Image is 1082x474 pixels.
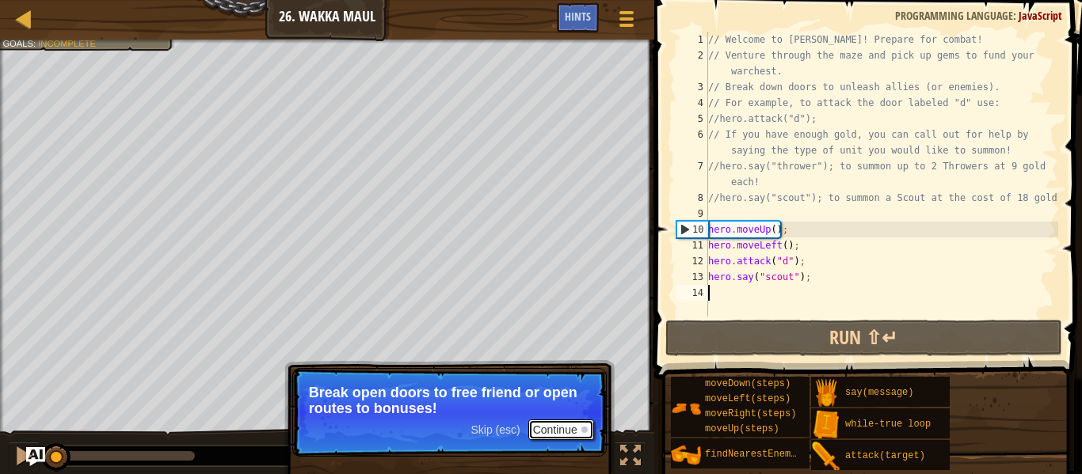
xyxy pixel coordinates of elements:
span: : [1013,8,1019,23]
div: 7 [676,158,708,190]
span: findNearestEnemy() [705,449,808,460]
img: portrait.png [671,393,701,423]
div: 9 [676,206,708,222]
button: Continue [528,419,594,440]
button: Ask AI [26,447,45,466]
span: attack(target) [845,450,925,461]
button: Ctrl + P: Pause [8,442,40,474]
div: 5 [676,111,708,127]
div: 13 [676,269,708,285]
span: moveLeft(steps) [705,393,791,404]
img: portrait.png [811,442,841,472]
p: Break open doors to free friend or open routes to bonuses! [309,385,590,416]
span: JavaScript [1019,8,1062,23]
span: moveUp(steps) [705,423,779,434]
div: 4 [676,95,708,111]
img: portrait.png [671,440,701,470]
span: moveRight(steps) [705,408,796,419]
div: 8 [676,190,708,206]
div: 1 [676,32,708,47]
div: 11 [676,237,708,253]
div: 3 [676,79,708,95]
span: while-true loop [845,419,931,430]
img: portrait.png [811,410,841,440]
span: Hints [565,9,591,24]
div: 12 [676,253,708,269]
span: moveDown(steps) [705,378,791,389]
button: Toggle fullscreen [615,442,646,474]
span: say(message) [845,387,913,398]
span: Skip (esc) [471,423,520,436]
div: 10 [677,222,708,237]
span: Programming language [895,8,1013,23]
img: portrait.png [811,378,841,408]
div: 14 [676,285,708,301]
button: Run ⇧↵ [665,320,1062,356]
div: 6 [676,127,708,158]
button: Show game menu [607,3,646,40]
div: 2 [676,47,708,79]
